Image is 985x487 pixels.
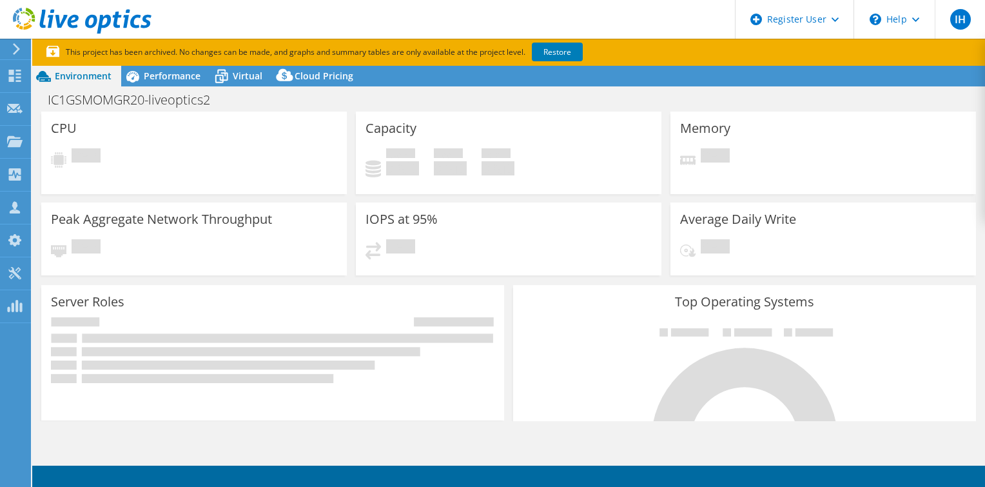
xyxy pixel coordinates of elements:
h3: CPU [51,121,77,135]
svg: \n [870,14,881,25]
span: Environment [55,70,112,82]
span: Used [386,148,415,161]
a: Restore [532,43,583,61]
span: Pending [701,148,730,166]
span: IH [950,9,971,30]
h3: Peak Aggregate Network Throughput [51,212,272,226]
h3: Average Daily Write [680,212,796,226]
span: Pending [72,148,101,166]
h4: 0 GiB [482,161,514,175]
h3: Memory [680,121,730,135]
span: Cloud Pricing [295,70,353,82]
h3: Capacity [366,121,416,135]
p: This project has been archived. No changes can be made, and graphs and summary tables are only av... [46,45,678,59]
span: Virtual [233,70,262,82]
span: Pending [72,239,101,257]
h3: IOPS at 95% [366,212,438,226]
h3: Server Roles [51,295,124,309]
span: Pending [701,239,730,257]
span: Total [482,148,511,161]
h4: 0 GiB [434,161,467,175]
span: Performance [144,70,200,82]
h1: IC1GSMOMGR20-liveoptics2 [42,93,230,107]
h3: Top Operating Systems [523,295,966,309]
span: Pending [386,239,415,257]
h4: 0 GiB [386,161,419,175]
span: Free [434,148,463,161]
